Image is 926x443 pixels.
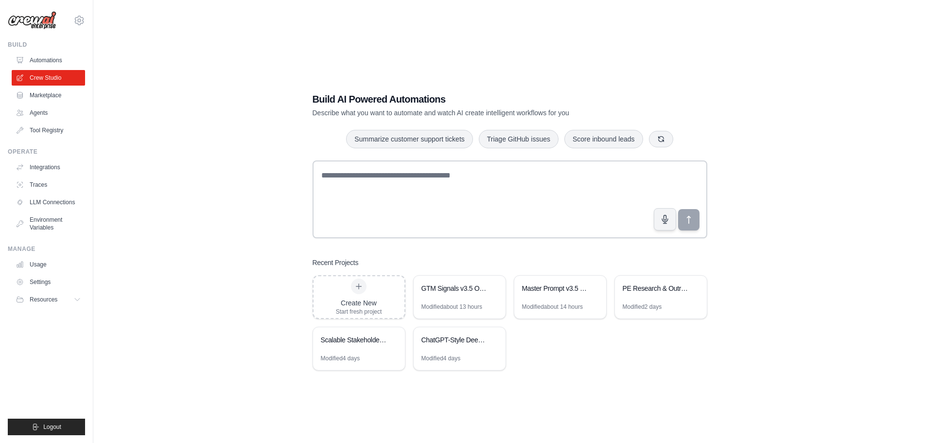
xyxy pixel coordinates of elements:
span: Resources [30,296,57,303]
button: Logout [8,419,85,435]
div: Create New [336,298,382,308]
p: Describe what you want to automate and watch AI create intelligent workflows for you [313,108,639,118]
div: Modified about 13 hours [421,303,482,311]
a: Settings [12,274,85,290]
a: Traces [12,177,85,193]
button: Get new suggestions [649,131,673,147]
h3: Recent Projects [313,258,359,267]
button: Click to speak your automation idea [654,208,676,230]
a: LLM Connections [12,195,85,210]
div: Start fresh project [336,308,382,316]
div: Manage [8,245,85,253]
h1: Build AI Powered Automations [313,92,639,106]
span: Logout [43,423,61,431]
a: Tool Registry [12,123,85,138]
button: Resources [12,292,85,307]
button: Score inbound leads [564,130,643,148]
a: Crew Studio [12,70,85,86]
img: Logo [8,11,56,30]
div: Build [8,41,85,49]
a: Environment Variables [12,212,85,235]
div: PE Research & Outreach Intelligence Crew [623,284,689,293]
a: Integrations [12,159,85,175]
iframe: Chat Widget [877,396,926,443]
div: Modified 4 days [321,354,360,362]
div: Modified about 14 hours [522,303,583,311]
div: Operate [8,148,85,156]
div: ChatGPT-Style Deep Research Assistant [421,335,488,345]
div: Modified 4 days [421,354,461,362]
div: Master Prompt v3.5 - JSON-First PE Intelligence (All Inputs) [522,284,589,293]
button: Summarize customer support tickets [346,130,472,148]
a: Automations [12,53,85,68]
a: Usage [12,257,85,272]
a: Marketplace [12,88,85,103]
div: Scalable Stakeholder Intelligence Engine (50K+ Companies) [321,335,387,345]
div: GTM Signals v3.5 Orchestration Engine [421,284,488,293]
div: Modified 2 days [623,303,662,311]
a: Agents [12,105,85,121]
button: Triage GitHub issues [479,130,559,148]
